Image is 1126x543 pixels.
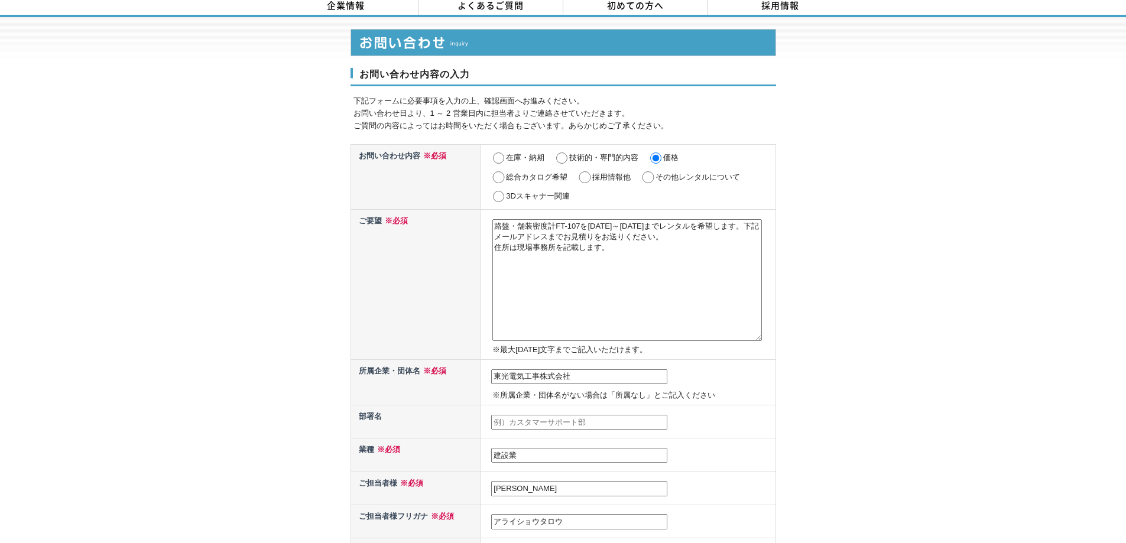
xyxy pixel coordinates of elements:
[663,153,679,162] label: 価格
[351,68,776,87] h3: お問い合わせ内容の入力
[397,479,423,487] span: ※必須
[506,153,544,162] label: 在庫・納期
[491,369,667,385] input: 例）株式会社ソーキ
[569,153,638,162] label: 技術的・専門的内容
[491,448,667,463] input: 業種不明の場合、事業内容を記載ください
[351,472,481,505] th: ご担当者様
[351,438,481,472] th: 業種
[353,95,776,132] p: 下記フォームに必要事項を入力の上、確認画面へお進みください。 お問い合わせ日より、1 ～ 2 営業日内に担当者よりご連絡させていただきます。 ご質問の内容によってはお時間をいただく場合もございま...
[351,360,481,405] th: 所属企業・団体名
[351,405,481,438] th: 部署名
[351,29,776,56] img: お問い合わせ
[491,481,667,496] input: 例）創紀 太郎
[492,344,773,356] p: ※最大[DATE]文字までご記入いただけます。
[420,151,446,160] span: ※必須
[428,512,454,521] span: ※必須
[506,173,567,181] label: 総合カタログ希望
[374,445,400,454] span: ※必須
[420,366,446,375] span: ※必須
[492,389,773,402] p: ※所属企業・団体名がない場合は「所属なし」とご記入ください
[351,144,481,209] th: お問い合わせ内容
[351,505,481,538] th: ご担当者様フリガナ
[656,173,740,181] label: その他レンタルについて
[491,415,667,430] input: 例）カスタマーサポート部
[351,209,481,359] th: ご要望
[382,216,408,225] span: ※必須
[592,173,631,181] label: 採用情報他
[506,191,570,200] label: 3Dスキャナー関連
[491,514,667,529] input: 例）ソーキ タロウ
